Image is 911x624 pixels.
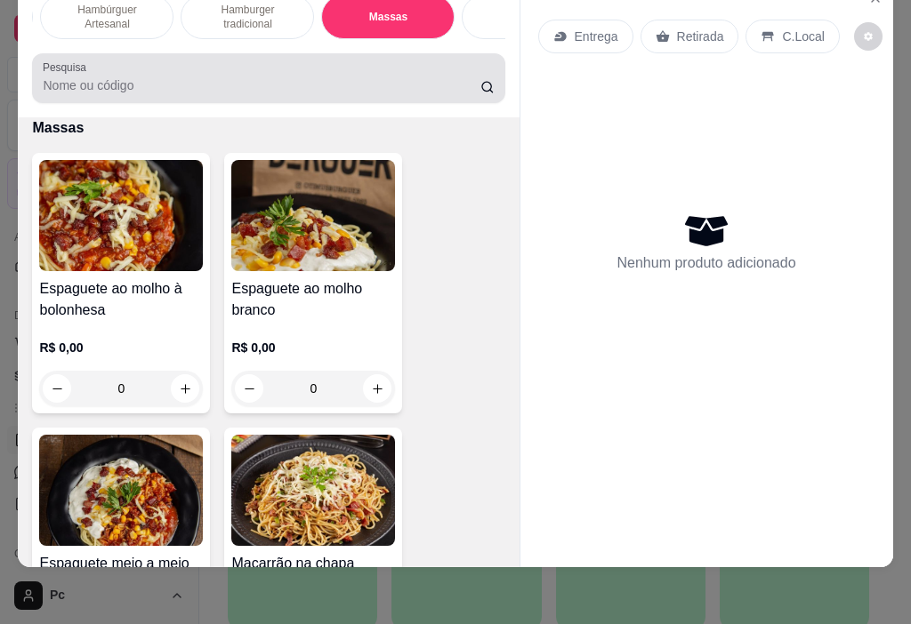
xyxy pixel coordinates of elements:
label: Pesquisa [43,60,93,75]
button: decrease-product-quantity [854,22,883,51]
h4: Macarrão na chapa (GRANDE) [231,553,395,596]
p: Hambúrguer Artesanal [55,3,158,31]
p: Hamburger tradicional [196,3,299,31]
p: C.Local [782,28,824,45]
h4: Espaguete ao molho branco [231,278,395,321]
input: Pesquisa [43,76,480,94]
img: product-image [231,435,395,546]
img: product-image [39,435,203,546]
img: product-image [39,160,203,271]
p: R$ 0,00 [39,339,203,356]
p: Retirada [677,28,724,45]
p: Massas [369,10,407,24]
p: R$ 0,00 [231,339,395,356]
h4: Espaguete meio a meio (GRANDE) [39,553,203,596]
p: Entrega [575,28,618,45]
p: Massas [32,117,504,139]
h4: Espaguete ao molho à bolonhesa [39,278,203,321]
img: product-image [231,160,395,271]
p: Nenhum produto adicionado [617,252,796,274]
